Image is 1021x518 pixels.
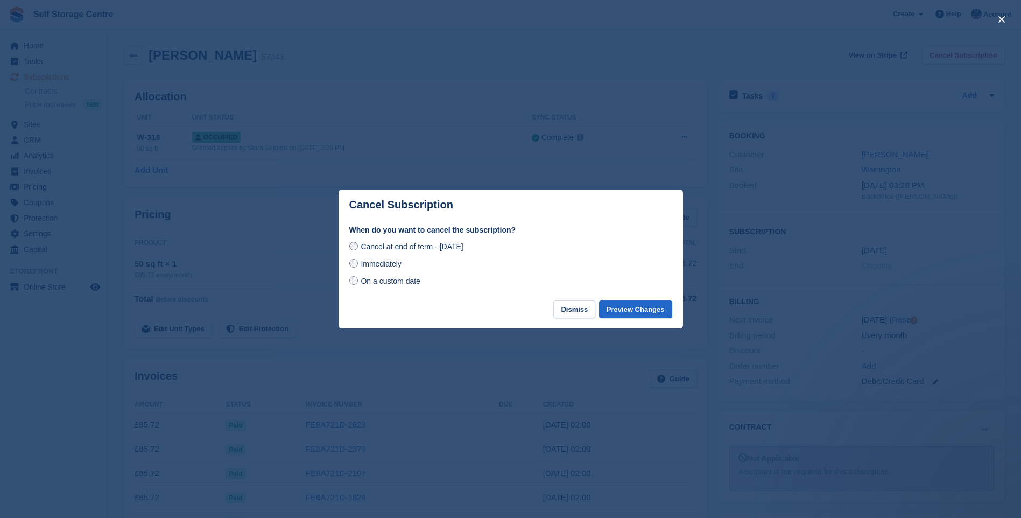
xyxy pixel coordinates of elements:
span: On a custom date [361,277,420,285]
input: On a custom date [349,276,358,285]
button: Preview Changes [599,300,672,318]
button: close [993,11,1010,28]
label: When do you want to cancel the subscription? [349,225,672,236]
input: Immediately [349,259,358,268]
span: Immediately [361,260,401,268]
button: Dismiss [553,300,595,318]
p: Cancel Subscription [349,199,453,211]
input: Cancel at end of term - [DATE] [349,242,358,250]
span: Cancel at end of term - [DATE] [361,242,463,251]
